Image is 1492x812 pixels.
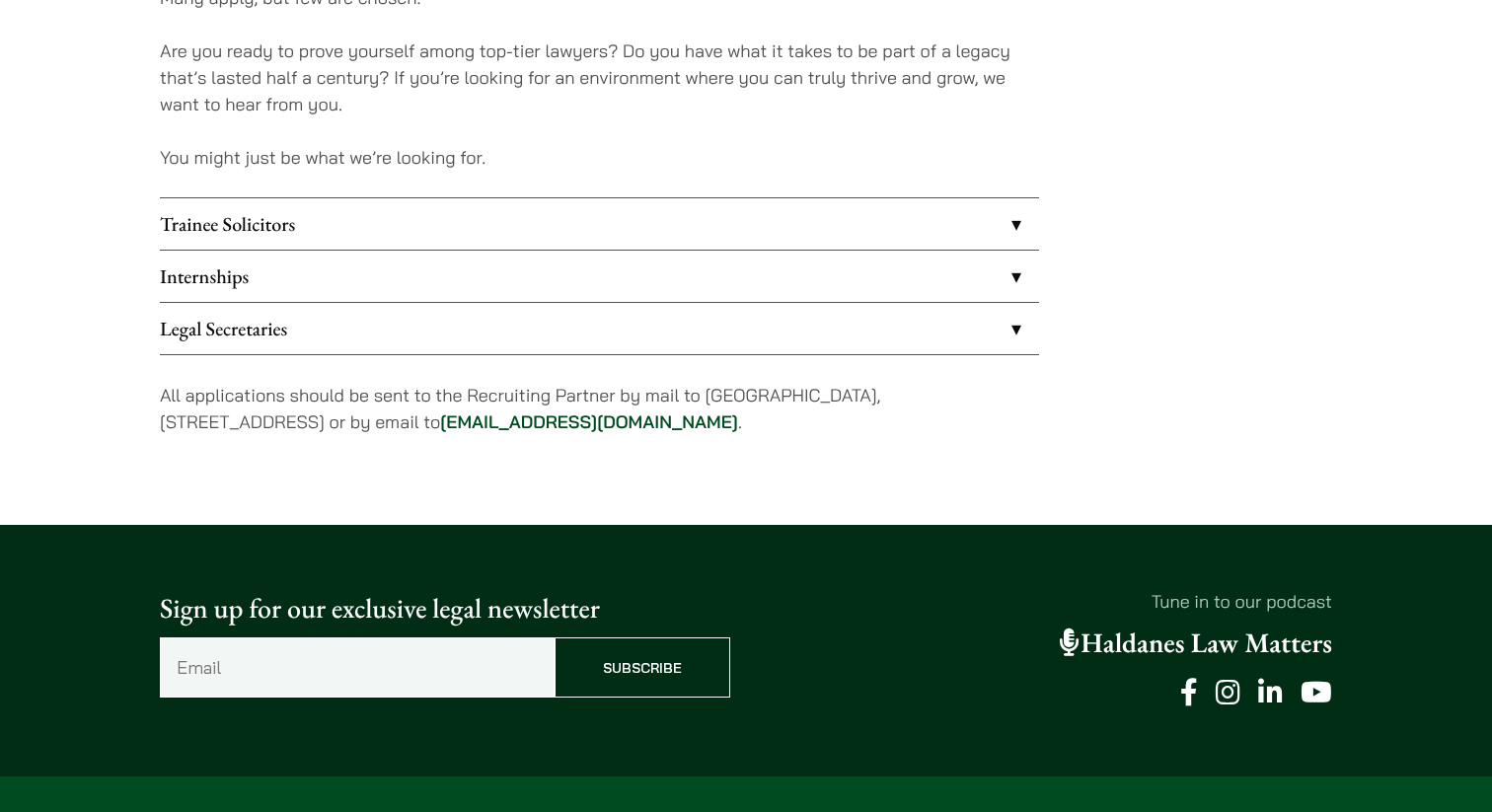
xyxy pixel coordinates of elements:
[160,382,1039,435] p: All applications should be sent to the Recruiting Partner by mail to [GEOGRAPHIC_DATA], [STREET_A...
[160,637,555,698] input: Email
[555,637,730,698] input: Subscribe
[160,588,730,629] p: Sign up for our exclusive legal newsletter
[160,303,1039,354] a: Legal Secretaries
[160,37,1039,117] p: Are you ready to prove yourself among top-tier lawyers? Do you have what it takes to be part of a...
[160,144,1039,171] p: You might just be what we’re looking for.
[160,251,1039,302] a: Internships
[160,198,1039,250] a: Trainee Solicitors
[762,588,1332,615] p: Tune in to our podcast
[440,410,738,433] a: [EMAIL_ADDRESS][DOMAIN_NAME]
[1060,626,1332,661] a: Haldanes Law Matters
